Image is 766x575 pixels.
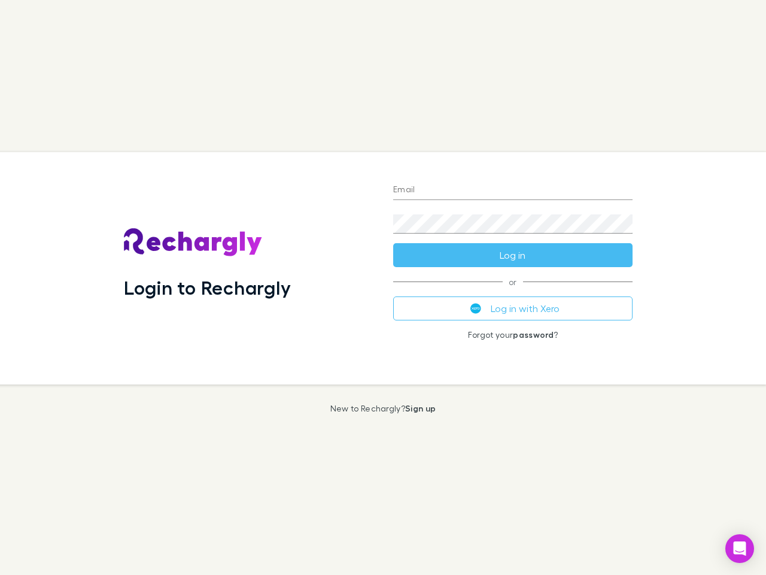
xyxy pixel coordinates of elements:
h1: Login to Rechargly [124,276,291,299]
span: or [393,282,633,282]
p: Forgot your ? [393,330,633,340]
button: Log in with Xero [393,296,633,320]
img: Rechargly's Logo [124,228,263,257]
div: Open Intercom Messenger [725,534,754,563]
a: Sign up [405,403,436,413]
a: password [513,329,554,340]
img: Xero's logo [470,303,481,314]
p: New to Rechargly? [330,404,436,413]
button: Log in [393,243,633,267]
